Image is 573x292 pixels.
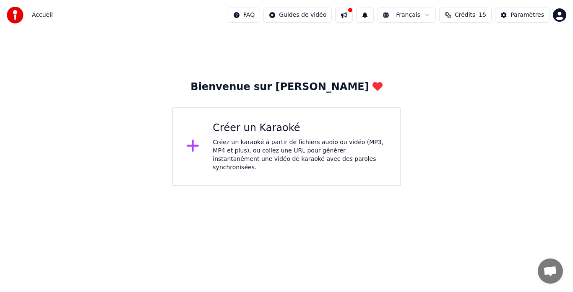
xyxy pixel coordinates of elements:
[455,11,475,19] span: Crédits
[7,7,23,23] img: youka
[439,8,492,23] button: Crédits15
[190,80,382,94] div: Bienvenue sur [PERSON_NAME]
[479,11,486,19] span: 15
[510,11,544,19] div: Paramètres
[32,11,53,19] nav: breadcrumb
[32,11,53,19] span: Accueil
[538,258,563,284] a: Ouvrir le chat
[213,138,387,172] div: Créez un karaoké à partir de fichiers audio ou vidéo (MP3, MP4 et plus), ou collez une URL pour g...
[495,8,550,23] button: Paramètres
[263,8,332,23] button: Guides de vidéo
[228,8,260,23] button: FAQ
[213,121,387,135] div: Créer un Karaoké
